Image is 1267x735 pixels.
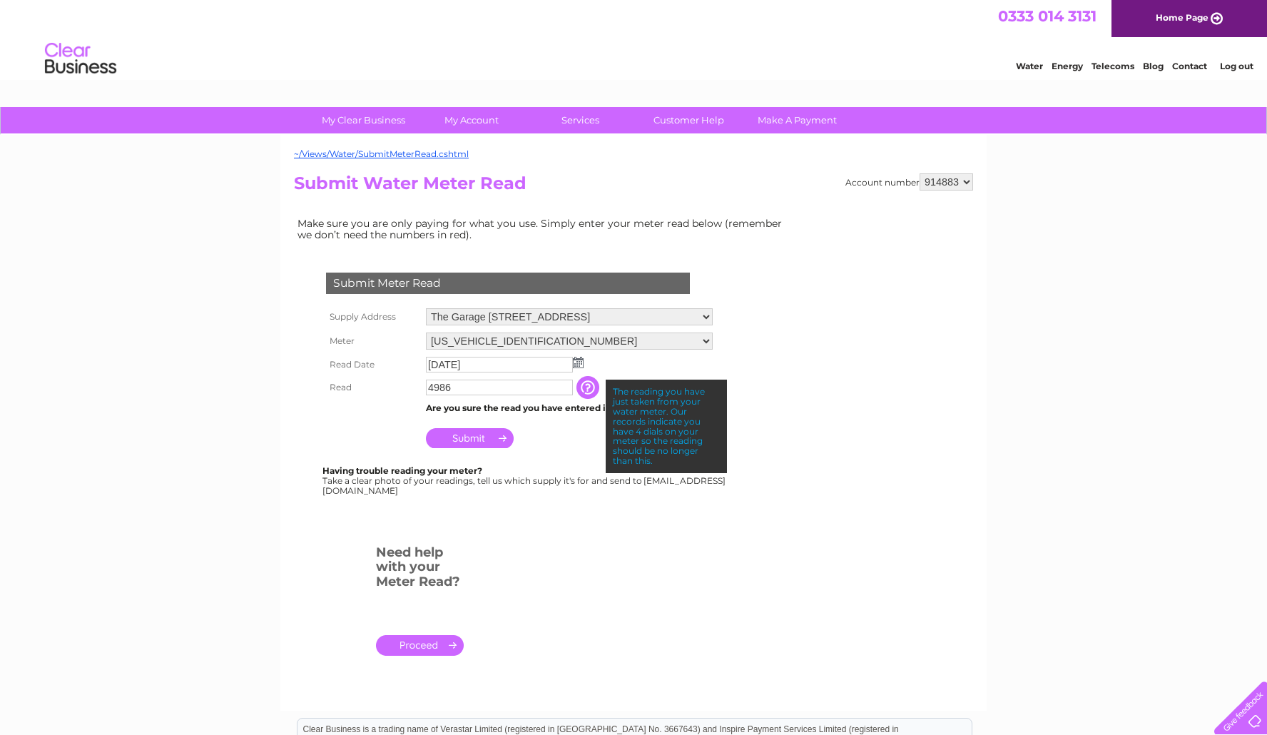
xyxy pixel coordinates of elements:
a: ~/Views/Water/SubmitMeterRead.cshtml [294,148,469,159]
div: Account number [845,173,973,191]
h2: Submit Water Meter Read [294,173,973,201]
a: Make A Payment [738,107,856,133]
th: Read [322,376,422,399]
a: My Account [413,107,531,133]
th: Read Date [322,353,422,376]
div: The reading you have just taken from your water meter. Our records indicate you have 4 dials on y... [606,380,727,472]
b: Having trouble reading your meter? [322,465,482,476]
a: Contact [1172,61,1207,71]
a: My Clear Business [305,107,422,133]
div: Clear Business is a trading name of Verastar Limited (registered in [GEOGRAPHIC_DATA] No. 3667643... [297,8,972,69]
a: Customer Help [630,107,748,133]
td: Are you sure the read you have entered is correct? [422,399,716,417]
a: Services [521,107,639,133]
th: Supply Address [322,305,422,329]
img: logo.png [44,37,117,81]
h3: Need help with your Meter Read? [376,542,464,597]
img: ... [573,357,584,368]
a: Water [1016,61,1043,71]
input: Information [576,376,602,399]
a: 0333 014 3131 [998,7,1096,25]
a: . [376,635,464,656]
a: Blog [1143,61,1164,71]
div: Take a clear photo of your readings, tell us which supply it's for and send to [EMAIL_ADDRESS][DO... [322,466,728,495]
a: Energy [1052,61,1083,71]
a: Telecoms [1092,61,1134,71]
a: Log out [1220,61,1253,71]
th: Meter [322,329,422,353]
td: Make sure you are only paying for what you use. Simply enter your meter read below (remember we d... [294,214,793,244]
div: Submit Meter Read [326,273,690,294]
input: Submit [426,428,514,448]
